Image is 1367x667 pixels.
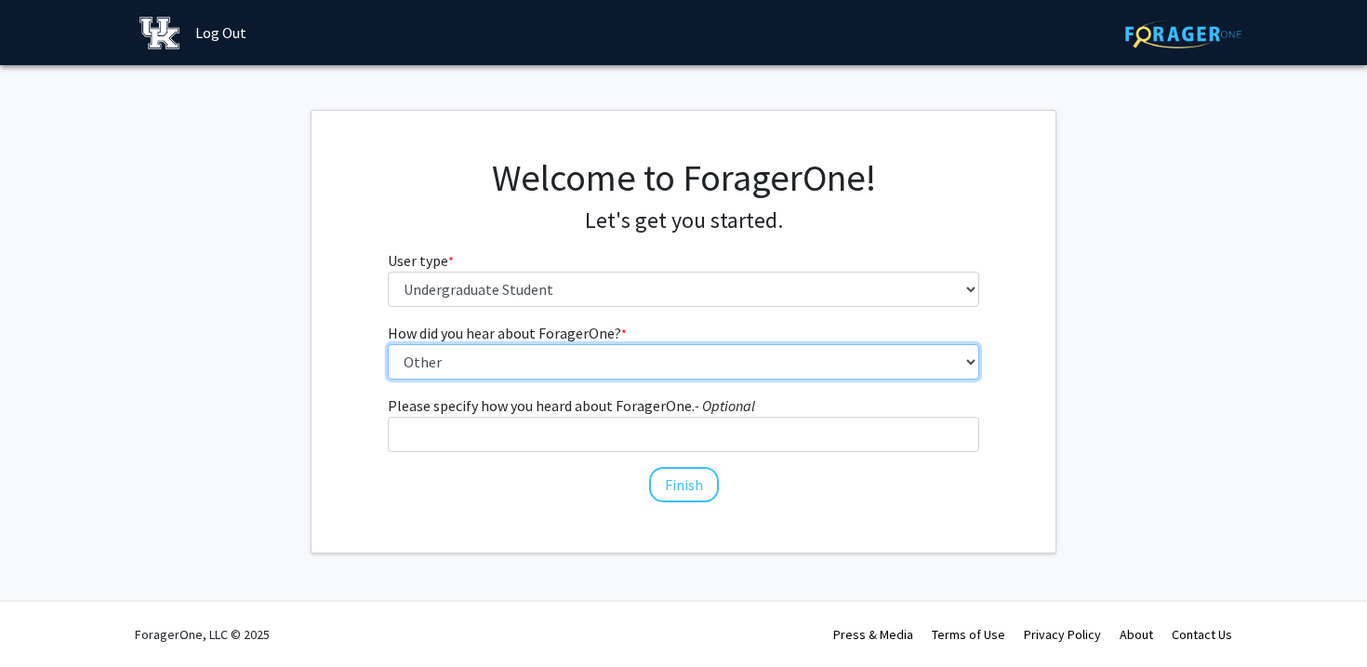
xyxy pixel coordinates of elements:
[1120,626,1153,643] a: About
[1172,626,1232,643] a: Contact Us
[649,467,719,502] button: Finish
[388,249,454,272] label: User type
[695,396,755,415] i: - Optional
[833,626,913,643] a: Press & Media
[139,17,179,49] img: University of Kentucky Logo
[1125,20,1241,48] img: ForagerOne Logo
[388,322,627,344] label: How did you hear about ForagerOne?
[388,155,980,200] h1: Welcome to ForagerOne!
[388,396,695,415] span: Please specify how you heard about ForagerOne.
[1024,626,1101,643] a: Privacy Policy
[388,207,980,234] h4: Let's get you started.
[14,583,79,653] iframe: Chat
[135,602,270,667] div: ForagerOne, LLC © 2025
[932,626,1005,643] a: Terms of Use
